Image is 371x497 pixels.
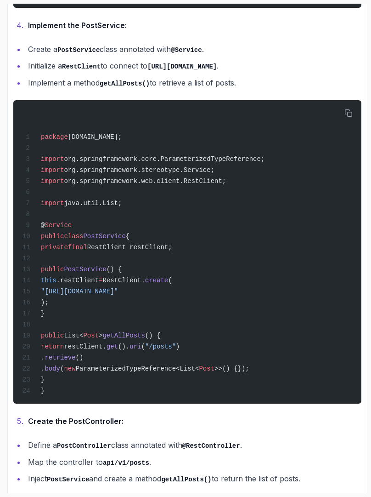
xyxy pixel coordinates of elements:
span: getAllPosts [102,332,145,339]
span: create [145,277,168,284]
span: get [107,343,118,350]
span: java.util.List; [64,200,122,207]
span: body [45,365,60,372]
span: return [41,343,64,350]
span: new [64,365,75,372]
strong: Implement the PostService: [28,21,127,30]
span: PostService [83,233,125,240]
span: public [41,332,64,339]
span: ( [141,343,145,350]
li: Map the controller to . [25,456,361,469]
span: Post [199,365,214,372]
code: @Service [171,46,202,54]
code: @RestController [182,442,240,450]
li: Inject and create a method to return the list of posts. [25,472,361,486]
span: package [41,133,68,141]
li: Create a class annotated with . [25,43,361,56]
li: Initialize a to connect to . [25,59,361,73]
span: public [41,266,64,273]
code: getAllPosts() [100,80,150,87]
span: PostService [64,266,106,273]
span: retrieve [45,354,75,361]
span: (). [118,343,129,350]
span: import [41,166,64,174]
span: "[URL][DOMAIN_NAME]" [41,288,118,295]
code: RestClient [62,63,101,70]
span: () { [145,332,161,339]
span: public [41,233,64,240]
span: class [64,233,83,240]
li: Implement a method to retrieve a list of posts. [25,76,361,90]
span: Post [83,332,99,339]
code: getAllPosts() [161,476,211,483]
span: Service [45,222,72,229]
span: org.springframework.web.client.RestClient; [64,177,226,185]
span: "/posts" [145,343,176,350]
span: ); [41,299,49,306]
span: = [99,277,102,284]
span: this [41,277,56,284]
span: ( [168,277,172,284]
span: } [41,387,45,394]
span: ParameterizedTypeReference<List< [76,365,199,372]
span: import [41,177,64,185]
span: import [41,200,64,207]
span: private [41,244,68,251]
span: restClient. [64,343,106,350]
span: RestClient restClient; [87,244,172,251]
span: import [41,155,64,163]
span: { [126,233,129,240]
strong: Create the PostController: [28,417,124,426]
span: uri [129,343,141,350]
span: .restClient [56,277,99,284]
span: [DOMAIN_NAME]; [68,133,122,141]
span: RestClient. [102,277,145,284]
code: PostService [47,476,89,483]
span: final [68,244,87,251]
span: . [41,365,45,372]
span: List< [64,332,83,339]
span: ) [176,343,180,350]
span: org.springframework.core.ParameterizedTypeReference; [64,155,264,163]
span: . [41,354,45,361]
li: Define a class annotated with . [25,439,361,452]
span: >>() {}); [214,365,249,372]
code: api/v1/posts [103,459,149,467]
span: @ [41,222,45,229]
span: ( [60,365,64,372]
code: PostController [57,442,111,450]
span: () { [107,266,122,273]
span: () [76,354,84,361]
code: [URL][DOMAIN_NAME] [147,63,217,70]
span: > [99,332,102,339]
span: org.springframework.stereotype.Service; [64,166,214,174]
span: } [41,376,45,383]
span: } [41,310,45,317]
code: PostService [57,46,100,54]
